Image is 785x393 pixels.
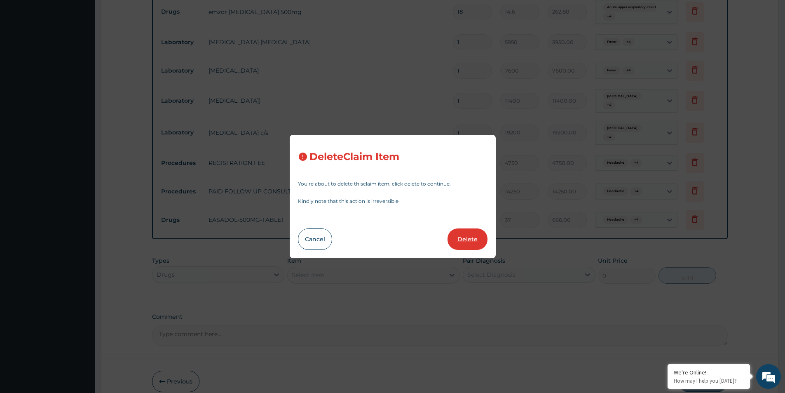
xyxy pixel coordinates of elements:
[674,369,744,376] div: We're Online!
[48,104,114,187] span: We're online!
[135,4,155,24] div: Minimize live chat window
[4,225,157,254] textarea: Type your message and hit 'Enter'
[448,228,487,250] button: Delete
[298,228,332,250] button: Cancel
[309,151,399,162] h3: Delete Claim Item
[674,377,744,384] p: How may I help you today?
[15,41,33,62] img: d_794563401_company_1708531726252_794563401
[298,199,487,204] p: Kindly note that this action is irreversible
[43,46,138,57] div: Chat with us now
[298,181,487,186] p: You’re about to delete this claim item , click delete to continue.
